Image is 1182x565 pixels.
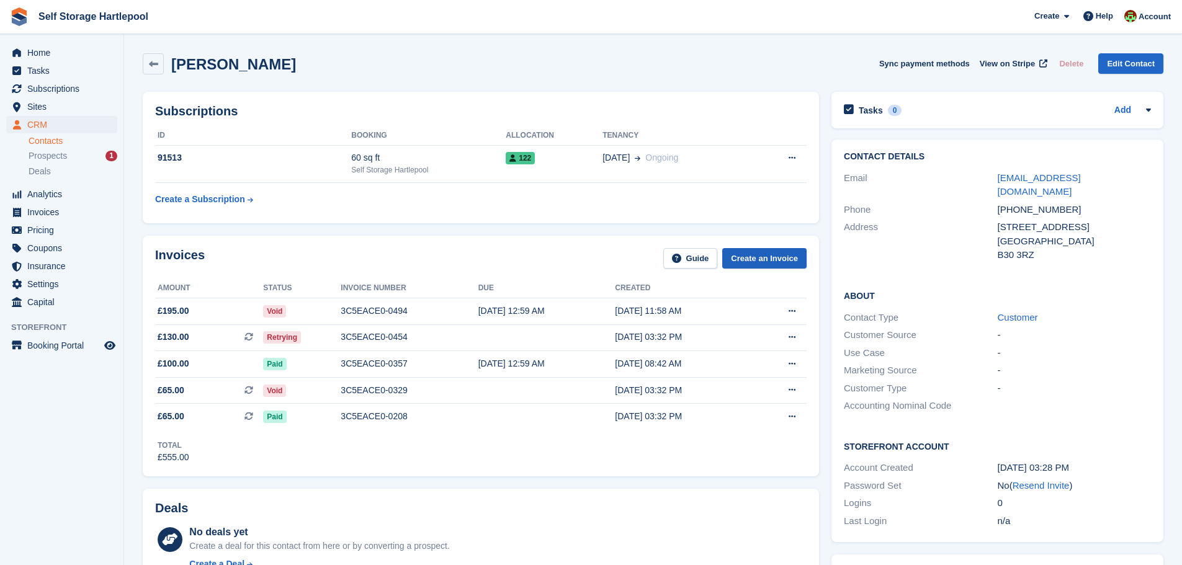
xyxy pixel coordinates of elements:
a: View on Stripe [975,53,1050,74]
div: Customer Source [844,328,997,342]
th: Invoice number [341,278,478,298]
a: menu [6,257,117,275]
div: 3C5EACE0-0208 [341,410,478,423]
div: Logins [844,496,997,510]
div: 91513 [155,151,351,164]
div: - [998,328,1151,342]
a: Add [1114,104,1131,118]
a: menu [6,239,117,257]
div: Phone [844,203,997,217]
h2: [PERSON_NAME] [171,56,296,73]
span: Analytics [27,185,102,203]
a: [EMAIL_ADDRESS][DOMAIN_NAME] [998,172,1081,197]
a: menu [6,44,117,61]
div: - [998,363,1151,378]
img: Woods Removals [1124,10,1137,22]
a: menu [6,62,117,79]
th: Due [478,278,616,298]
h2: About [844,289,1151,301]
div: 3C5EACE0-0454 [341,331,478,344]
h2: Tasks [859,105,883,116]
div: Accounting Nominal Code [844,399,997,413]
span: Home [27,44,102,61]
img: stora-icon-8386f47178a22dfd0bd8f6a31ec36ba5ce8667c1dd55bd0f319d3a0aa187defe.svg [10,7,29,26]
div: 60 sq ft [351,151,506,164]
th: Booking [351,126,506,146]
a: Create a Subscription [155,188,253,211]
a: menu [6,116,117,133]
span: Sites [27,98,102,115]
div: 3C5EACE0-0329 [341,384,478,397]
span: Subscriptions [27,80,102,97]
span: Void [263,385,286,397]
div: [PHONE_NUMBER] [998,203,1151,217]
div: [DATE] 11:58 AM [615,305,753,318]
a: Guide [663,248,718,269]
span: Coupons [27,239,102,257]
a: Resend Invite [1013,480,1070,491]
span: View on Stripe [980,58,1035,70]
div: [GEOGRAPHIC_DATA] [998,234,1151,249]
span: Settings [27,275,102,293]
a: menu [6,337,117,354]
a: Customer [998,312,1038,323]
div: [DATE] 12:59 AM [478,357,616,370]
span: Booking Portal [27,337,102,354]
a: Self Storage Hartlepool [34,6,153,27]
th: ID [155,126,351,146]
span: Capital [27,293,102,311]
span: Invoices [27,203,102,221]
a: Prospects 1 [29,149,117,162]
span: Storefront [11,321,123,334]
div: B30 3RZ [998,248,1151,262]
a: menu [6,98,117,115]
span: [DATE] [602,151,630,164]
a: menu [6,221,117,239]
th: Allocation [506,126,602,146]
div: [DATE] 12:59 AM [478,305,616,318]
a: menu [6,80,117,97]
span: 122 [506,152,535,164]
div: [DATE] 03:32 PM [615,331,753,344]
div: Contact Type [844,311,997,325]
div: Create a Subscription [155,193,245,206]
span: CRM [27,116,102,133]
div: Account Created [844,461,997,475]
span: Insurance [27,257,102,275]
span: Paid [263,411,286,423]
a: menu [6,203,117,221]
span: Help [1096,10,1113,22]
div: Marketing Source [844,363,997,378]
a: Create an Invoice [722,248,807,269]
h2: Subscriptions [155,104,807,118]
div: 3C5EACE0-0357 [341,357,478,370]
div: [DATE] 03:32 PM [615,410,753,423]
div: Total [158,440,189,451]
span: Prospects [29,150,67,162]
div: Customer Type [844,381,997,396]
a: menu [6,293,117,311]
div: Use Case [844,346,997,360]
div: 0 [888,105,902,116]
div: [DATE] 08:42 AM [615,357,753,370]
span: Void [263,305,286,318]
div: Last Login [844,514,997,528]
span: Create [1034,10,1059,22]
a: Preview store [102,338,117,353]
th: Amount [155,278,263,298]
div: [DATE] 03:28 PM [998,461,1151,475]
span: Paid [263,358,286,370]
span: Tasks [27,62,102,79]
div: Address [844,220,997,262]
a: Contacts [29,135,117,147]
div: Self Storage Hartlepool [351,164,506,176]
a: menu [6,185,117,203]
span: £195.00 [158,305,189,318]
button: Delete [1054,53,1088,74]
span: Retrying [263,331,301,344]
div: £555.00 [158,451,189,464]
div: - [998,381,1151,396]
h2: Deals [155,501,188,515]
th: Tenancy [602,126,754,146]
a: Edit Contact [1098,53,1163,74]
